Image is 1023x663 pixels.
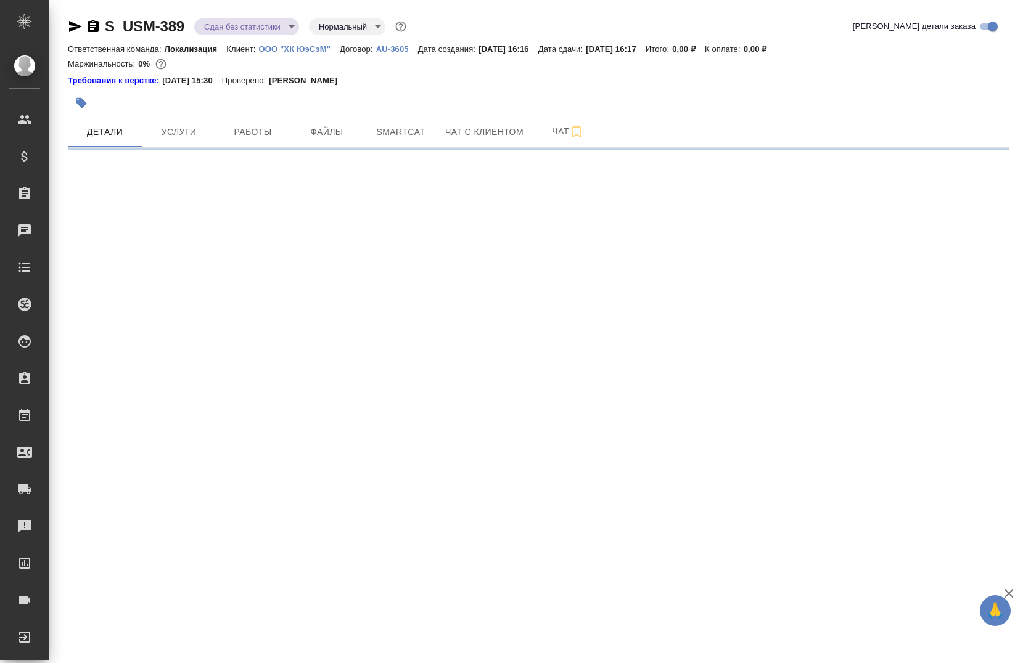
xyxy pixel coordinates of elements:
[226,44,258,54] p: Клиент:
[586,44,646,54] p: [DATE] 16:17
[149,124,208,140] span: Услуги
[980,595,1011,626] button: 🙏
[445,124,524,140] span: Чат с клиентом
[223,124,282,140] span: Работы
[309,18,385,35] div: Сдан без статистики
[222,75,269,87] p: Проверено:
[153,56,169,72] button: 0.00 RUB;
[259,44,340,54] p: ООО "ХК ЮэСэМ"
[75,124,134,140] span: Детали
[68,59,138,68] p: Маржинальность:
[68,89,95,116] button: Добавить тэг
[371,124,430,140] span: Smartcat
[297,124,356,140] span: Файлы
[259,43,340,54] a: ООО "ХК ЮэСэМ"
[744,44,776,54] p: 0,00 ₽
[86,19,101,34] button: Скопировать ссылку
[418,44,479,54] p: Дата создания:
[162,75,222,87] p: [DATE] 15:30
[68,19,83,34] button: Скопировать ссылку для ЯМессенджера
[269,75,347,87] p: [PERSON_NAME]
[68,75,162,87] a: Требования к верстке:
[646,44,672,54] p: Итого:
[138,59,153,68] p: 0%
[68,44,165,54] p: Ответственная команда:
[165,44,227,54] p: Локализация
[315,22,371,32] button: Нормальный
[538,124,598,139] span: Чат
[538,44,586,54] p: Дата сдачи:
[376,43,418,54] a: AU-3605
[705,44,744,54] p: К оплате:
[68,75,162,87] div: Нажми, чтобы открыть папку с инструкцией
[672,44,705,54] p: 0,00 ₽
[376,44,418,54] p: AU-3605
[393,18,409,35] button: Доп статусы указывают на важность/срочность заказа
[200,22,284,32] button: Сдан без статистики
[340,44,376,54] p: Договор:
[105,18,184,35] a: S_USM-389
[985,598,1006,624] span: 🙏
[194,18,299,35] div: Сдан без статистики
[479,44,538,54] p: [DATE] 16:16
[853,20,976,33] span: [PERSON_NAME] детали заказа
[569,124,584,139] svg: Подписаться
